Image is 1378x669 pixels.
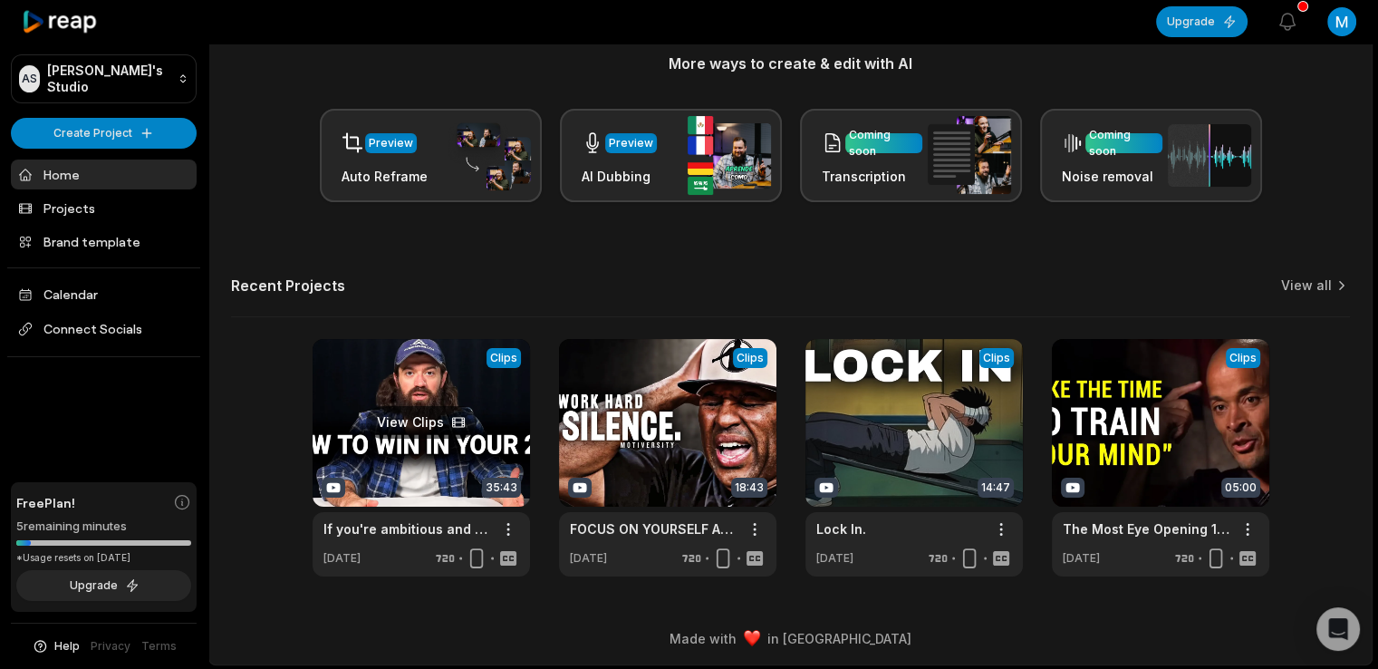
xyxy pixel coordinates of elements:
a: FOCUS ON YOURSELF AND STAY SILENT IN [DATE] - Motivational Speech | [PERSON_NAME] [570,519,737,538]
a: Lock In. [816,519,866,538]
span: Free Plan! [16,493,75,512]
h3: Noise removal [1062,167,1162,186]
h3: AI Dubbing [582,167,657,186]
h2: Recent Projects [231,276,345,295]
span: Connect Socials [11,313,197,345]
button: Help [32,638,80,654]
div: *Usage resets on [DATE] [16,551,191,565]
a: If you're ambitious and in your 20s or 30s, please watch this. [323,519,490,538]
button: Create Project [11,118,197,149]
img: transcription.png [928,116,1011,194]
button: Upgrade [16,570,191,601]
a: Projects [11,193,197,223]
button: Upgrade [1156,6,1248,37]
img: noise_removal.png [1168,124,1251,187]
div: Preview [609,135,653,151]
a: View all [1281,276,1332,295]
h3: Transcription [822,167,922,186]
img: ai_dubbing.png [688,116,771,195]
a: The Most Eye Opening 10 Minutes Of Your Life | [PERSON_NAME] [1063,519,1229,538]
span: Help [54,638,80,654]
a: Brand template [11,227,197,257]
div: AS [19,65,40,92]
div: Coming soon [849,127,919,160]
h3: More ways to create & edit with AI [231,53,1350,74]
div: Open Intercom Messenger [1316,607,1360,651]
img: heart emoji [744,630,760,646]
p: [PERSON_NAME]'s Studio [47,63,170,95]
div: Made with in [GEOGRAPHIC_DATA] [226,629,1355,648]
div: Preview [369,135,413,151]
a: Terms [141,638,177,654]
a: Privacy [91,638,130,654]
a: Calendar [11,279,197,309]
div: 5 remaining minutes [16,518,191,536]
div: Coming soon [1089,127,1159,160]
h3: Auto Reframe [342,167,428,186]
a: Home [11,160,197,189]
img: auto_reframe.png [448,121,531,191]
